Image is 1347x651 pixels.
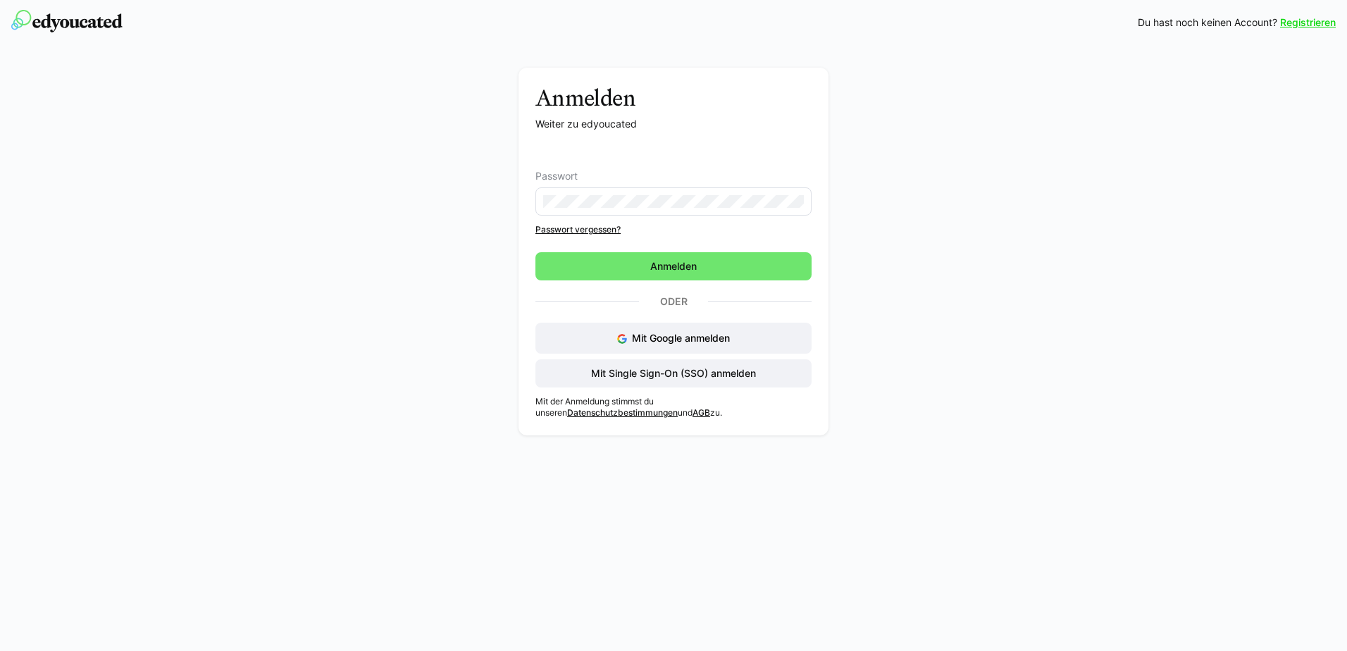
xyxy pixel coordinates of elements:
[632,332,730,344] span: Mit Google anmelden
[535,117,812,131] p: Weiter zu edyoucated
[535,323,812,354] button: Mit Google anmelden
[535,396,812,418] p: Mit der Anmeldung stimmst du unseren und zu.
[535,359,812,387] button: Mit Single Sign-On (SSO) anmelden
[567,407,678,418] a: Datenschutzbestimmungen
[648,259,699,273] span: Anmelden
[1280,15,1336,30] a: Registrieren
[11,10,123,32] img: edyoucated
[639,292,708,311] p: Oder
[535,224,812,235] a: Passwort vergessen?
[589,366,758,380] span: Mit Single Sign-On (SSO) anmelden
[535,85,812,111] h3: Anmelden
[535,170,578,182] span: Passwort
[693,407,710,418] a: AGB
[535,252,812,280] button: Anmelden
[1138,15,1277,30] span: Du hast noch keinen Account?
